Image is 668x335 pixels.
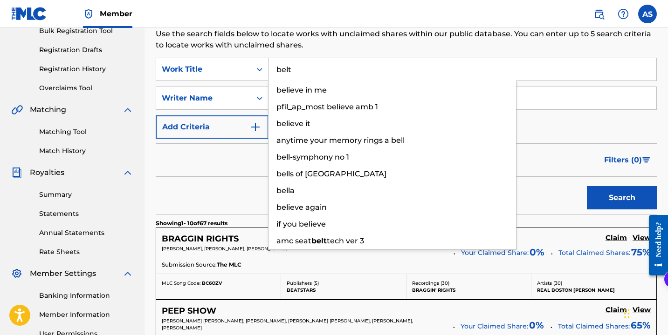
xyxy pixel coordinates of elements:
[122,268,133,279] img: expand
[250,121,261,133] img: 9d2ae6d4665cec9f34b9.svg
[156,219,227,228] p: Showing 1 - 10 of 67 results
[156,115,269,139] button: Add Criteria
[614,5,633,23] div: Help
[162,261,217,269] span: Submission Source:
[287,280,400,287] p: Publishers ( 5 )
[276,220,326,228] span: if you believe
[39,45,133,55] a: Registration Drafts
[642,157,650,163] img: filter
[638,5,657,23] div: User Menu
[39,64,133,74] a: Registration History
[276,86,327,94] span: believe in me
[122,104,133,115] img: expand
[39,190,133,200] a: Summary
[276,136,405,145] span: anytime your memory rings a bell
[276,236,311,245] span: amc seat
[530,245,544,259] span: 0 %
[593,8,605,20] img: search
[122,167,133,178] img: expand
[606,234,627,242] h5: Claim
[633,234,651,242] h5: View
[587,186,657,209] button: Search
[537,280,651,287] p: Artists ( 30 )
[162,318,413,331] span: [PERSON_NAME] [PERSON_NAME], [PERSON_NAME], [PERSON_NAME] [PERSON_NAME], [PERSON_NAME], [PERSON_N...
[590,5,608,23] a: Public Search
[529,318,544,332] span: 0 %
[276,119,310,128] span: believe it
[100,8,132,19] span: Member
[11,268,22,279] img: Member Settings
[631,245,651,259] span: 75 %
[30,167,64,178] span: Royalties
[162,93,246,104] div: Writer Name
[537,287,651,294] p: REAL BOSTON [PERSON_NAME]
[162,246,287,252] span: [PERSON_NAME], [PERSON_NAME], [PERSON_NAME]
[162,234,239,244] h5: BRAGGIN RIGHTS
[156,28,657,51] p: Use the search fields below to locate works with unclaimed shares within our public database. You...
[39,83,133,93] a: Overclaims Tool
[11,7,47,20] img: MLC Logo
[156,58,657,214] form: Search Form
[606,306,627,315] h5: Claim
[83,8,94,20] img: Top Rightsholder
[412,287,525,294] p: BRAGGIN' RIGHTS
[30,268,96,279] span: Member Settings
[39,127,133,137] a: Matching Tool
[39,228,133,238] a: Annual Statements
[412,280,525,287] p: Recordings ( 30 )
[327,236,364,245] span: tech ver 3
[287,287,400,294] p: BEATSTARS
[39,26,133,36] a: Bulk Registration Tool
[162,306,216,316] h5: PEEP SHOW
[558,322,630,330] span: Total Claimed Shares:
[39,247,133,257] a: Rate Sheets
[162,64,246,75] div: Work Title
[39,310,133,320] a: Member Information
[621,290,668,335] iframe: Chat Widget
[618,8,629,20] img: help
[11,167,22,178] img: Royalties
[461,248,529,258] span: Your Claimed Share:
[276,186,295,195] span: bella
[276,102,378,111] span: pfil_ap_most believe amb 1
[162,280,200,286] span: MLC Song Code:
[202,280,222,286] span: BC6OZV
[311,236,327,245] strong: belt
[39,209,133,219] a: Statements
[558,248,630,257] span: Total Claimed Shares:
[604,154,642,166] span: Filters ( 0 )
[217,261,241,269] span: The MLC
[276,203,327,212] span: believe again
[599,148,657,172] button: Filters (0)
[276,169,386,178] span: bells of [GEOGRAPHIC_DATA]
[276,153,349,161] span: bell-symphony no 1
[30,104,66,115] span: Matching
[642,208,668,283] iframe: Resource Center
[624,300,630,328] div: Drag
[633,234,651,244] a: View
[39,291,133,301] a: Banking Information
[39,146,133,156] a: Match History
[461,322,528,331] span: Your Claimed Share:
[11,104,23,115] img: Matching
